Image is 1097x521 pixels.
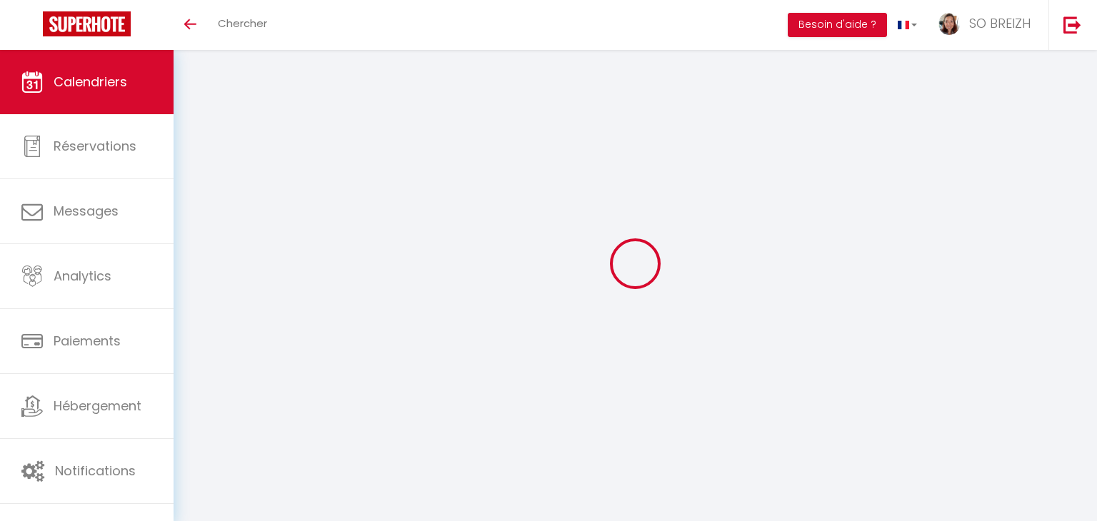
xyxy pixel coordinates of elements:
[788,13,887,37] button: Besoin d'aide ?
[1063,16,1081,34] img: logout
[54,332,121,350] span: Paiements
[969,14,1031,32] span: SO BREIZH
[54,137,136,155] span: Réservations
[43,11,131,36] img: Super Booking
[54,267,111,285] span: Analytics
[938,13,960,35] img: ...
[54,397,141,415] span: Hébergement
[54,73,127,91] span: Calendriers
[54,202,119,220] span: Messages
[55,462,136,480] span: Notifications
[218,16,267,31] span: Chercher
